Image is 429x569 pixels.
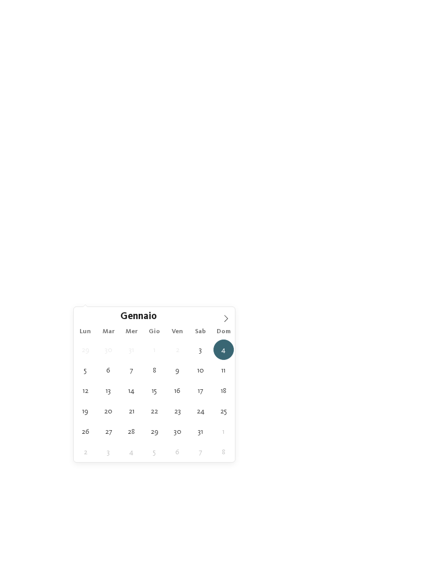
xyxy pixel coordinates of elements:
span: Gennaio 10, 2026 [190,360,211,380]
span: Ven [166,329,189,335]
span: Gennaio 7, 2026 [121,360,142,380]
span: Febbraio 4, 2026 [121,442,142,462]
span: Gennaio 22, 2026 [144,401,165,421]
span: [DATE] [87,283,118,291]
span: Gennaio 24, 2026 [190,401,211,421]
span: Gennaio 13, 2026 [98,380,119,401]
span: Ricordi d’infanzia [339,357,387,366]
span: Gennaio 3, 2026 [190,340,211,360]
span: Lun [74,329,97,335]
span: Panoramica degli hotel [35,352,98,361]
span: Gennaio 6, 2026 [98,360,119,380]
span: Regione [148,283,178,291]
p: Per molte famiglie l'Alto Adige è la prima scelta quando pensano a una e per ovvie ragioni. Al di... [21,438,408,532]
span: Gennaio 17, 2026 [190,380,211,401]
span: Gennaio [120,312,157,322]
span: Family Experiences [273,283,321,291]
a: Hotel sulle piste da sci per bambini: divertimento senza confini [GEOGRAPHIC_DATA] Da scoprire [219,326,309,377]
span: [DATE] [27,283,58,291]
input: Year [157,311,191,322]
span: Febbraio 1, 2026 [213,421,234,442]
span: Febbraio 6, 2026 [167,442,188,462]
span: Dicembre 29, 2025 [75,340,96,360]
span: Gennaio 19, 2026 [75,401,96,421]
span: Gennaio 31, 2026 [190,421,211,442]
a: Hotel sulle piste da sci per bambini: divertimento senza confini Familienhotels Panoramica degli ... [21,326,111,377]
span: Sab [189,329,212,335]
span: Mar [97,329,120,335]
a: vacanza invernale con i bambini [274,440,382,448]
span: Dov’è che si va? Nel nostro hotel sulle piste da sci per bambini! [33,392,396,431]
img: Familienhotels Südtirol [377,10,429,37]
span: Gennaio 25, 2026 [213,401,234,421]
span: Gennaio 15, 2026 [144,380,165,401]
span: Febbraio 8, 2026 [213,442,234,462]
span: Gennaio 16, 2026 [167,380,188,401]
span: Febbraio 7, 2026 [190,442,211,462]
span: Febbraio 2, 2026 [75,442,96,462]
span: [GEOGRAPHIC_DATA] [228,342,300,352]
span: Da scoprire [249,352,280,361]
a: Hotel sulle piste da sci per bambini: divertimento senza confini A contatto con la natura Ricordi... [318,326,408,377]
span: Dicembre 30, 2025 [98,340,119,360]
span: I miei desideri [208,283,243,291]
span: Gio [143,329,166,335]
span: Gennaio 18, 2026 [213,380,234,401]
span: A contatto con la natura [320,336,405,357]
span: Gennaio 12, 2026 [75,380,96,401]
span: Gennaio 30, 2026 [167,421,188,442]
span: Familienhotels [38,342,95,352]
span: Mer [120,329,143,335]
span: Gennaio 26, 2026 [75,421,96,442]
span: Gennaio 28, 2026 [121,421,142,442]
span: Gennaio 11, 2026 [213,360,234,380]
span: Gennaio 23, 2026 [167,401,188,421]
span: Gennaio 27, 2026 [98,421,119,442]
span: Gennaio 20, 2026 [98,401,119,421]
span: Gennaio 2, 2026 [167,340,188,360]
span: Gennaio 9, 2026 [167,360,188,380]
span: Gennaio 14, 2026 [121,380,142,401]
span: Gennaio 8, 2026 [144,360,165,380]
span: Gennaio 21, 2026 [121,401,142,421]
span: Febbraio 3, 2026 [98,442,119,462]
span: Febbraio 5, 2026 [144,442,165,462]
span: Gennaio 1, 2026 [144,340,165,360]
a: trova l’hotel [358,277,415,296]
span: Gennaio 29, 2026 [144,421,165,442]
span: Dicembre 31, 2025 [121,340,142,360]
span: Dom [212,329,235,335]
span: Gennaio 5, 2026 [75,360,96,380]
span: Menu [402,19,419,28]
span: Gennaio 4, 2026 [213,340,234,360]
